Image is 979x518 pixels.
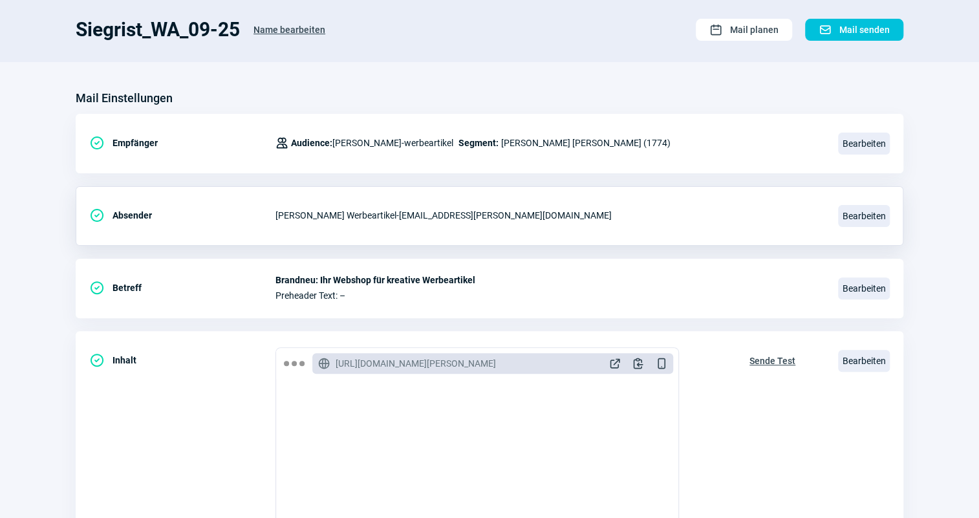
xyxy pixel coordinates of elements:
[89,130,275,156] div: Empfänger
[838,133,890,155] span: Bearbeiten
[275,202,823,228] div: [PERSON_NAME] Werbeartikel - [EMAIL_ADDRESS][PERSON_NAME][DOMAIN_NAME]
[336,357,496,370] span: [URL][DOMAIN_NAME][PERSON_NAME]
[275,290,823,301] span: Preheader Text: –
[76,18,240,41] h1: Siegrist_WA_09-25
[838,277,890,299] span: Bearbeiten
[253,19,325,40] span: Name bearbeiten
[839,19,890,40] span: Mail senden
[696,19,792,41] button: Mail planen
[89,202,275,228] div: Absender
[240,18,339,41] button: Name bearbeiten
[458,135,499,151] span: Segment:
[76,88,173,109] h3: Mail Einstellungen
[736,347,809,372] button: Sende Test
[838,205,890,227] span: Bearbeiten
[275,130,671,156] div: [PERSON_NAME] [PERSON_NAME] (1774)
[730,19,779,40] span: Mail planen
[291,135,453,151] span: [PERSON_NAME]-werbeartikel
[838,350,890,372] span: Bearbeiten
[275,275,823,285] span: Brandneu: Ihr Webshop für kreative Werbeartikel
[749,351,795,371] span: Sende Test
[89,275,275,301] div: Betreff
[291,138,332,148] span: Audience:
[89,347,275,373] div: Inhalt
[805,19,903,41] button: Mail senden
